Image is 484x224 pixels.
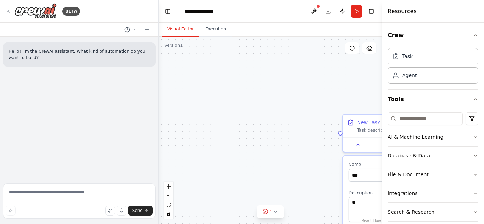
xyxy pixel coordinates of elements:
[357,127,426,133] div: Task description
[366,6,376,16] button: Hide right sidebar
[122,25,139,34] button: Switch to previous chat
[388,147,478,165] button: Database & Data
[164,200,173,209] button: fit view
[105,206,115,216] button: Upload files
[349,190,478,196] label: Description
[388,90,478,109] button: Tools
[163,6,173,16] button: Hide left sidebar
[402,53,413,60] div: Task
[388,190,417,197] div: Integrations
[342,114,431,153] div: New TaskTask descriptionNameDescription**
[388,152,430,159] div: Database & Data
[14,3,57,19] img: Logo
[257,205,284,218] button: 1
[371,140,401,149] button: No output available
[388,203,478,221] button: Search & Research
[185,8,220,15] nav: breadcrumb
[388,165,478,184] button: File & Document
[388,208,434,216] div: Search & Research
[6,206,16,216] button: Improve this prompt
[402,72,417,79] div: Agent
[164,42,183,48] div: Version 1
[357,119,380,126] div: New Task
[388,133,443,140] div: AI & Machine Learning
[162,22,199,37] button: Visual Editor
[388,45,478,89] div: Crew
[388,184,478,202] button: Integrations
[388,128,478,146] button: AI & Machine Learning
[270,208,273,215] span: 1
[141,25,153,34] button: Start a new chat
[117,206,126,216] button: Click to speak your automation idea
[62,7,80,16] div: BETA
[199,22,232,37] button: Execution
[164,209,173,219] button: toggle interactivity
[164,191,173,200] button: zoom out
[9,48,150,61] p: Hello! I'm the CrewAI assistant. What kind of automation do you want to build?
[362,219,381,223] a: React Flow attribution
[349,162,478,167] label: Name
[388,25,478,45] button: Crew
[164,182,173,191] button: zoom in
[132,208,143,213] span: Send
[128,206,153,216] button: Send
[388,7,417,16] h4: Resources
[164,182,173,219] div: React Flow controls
[388,171,429,178] div: File & Document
